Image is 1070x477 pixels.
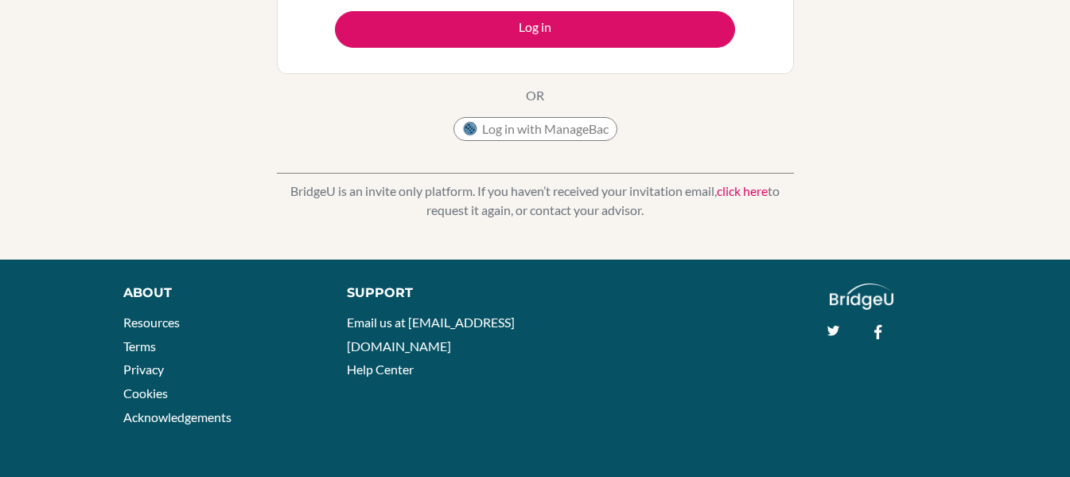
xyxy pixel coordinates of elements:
a: Resources [123,315,180,330]
button: Log in with ManageBac [453,117,617,141]
a: click here [717,183,768,198]
img: logo_white@2x-f4f0deed5e89b7ecb1c2cc34c3e3d731f90f0f143d5ea2071677605dd97b5244.png [830,283,894,310]
div: About [123,283,311,303]
div: Support [347,283,519,303]
a: Cookies [123,385,168,401]
a: Email us at [EMAIL_ADDRESS][DOMAIN_NAME] [347,315,515,354]
button: Log in [335,11,735,48]
p: OR [526,86,544,105]
a: Acknowledgements [123,409,232,424]
a: Privacy [123,362,164,377]
a: Help Center [347,362,414,377]
a: Terms [123,338,156,354]
p: BridgeU is an invite only platform. If you haven’t received your invitation email, to request it ... [277,182,794,220]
